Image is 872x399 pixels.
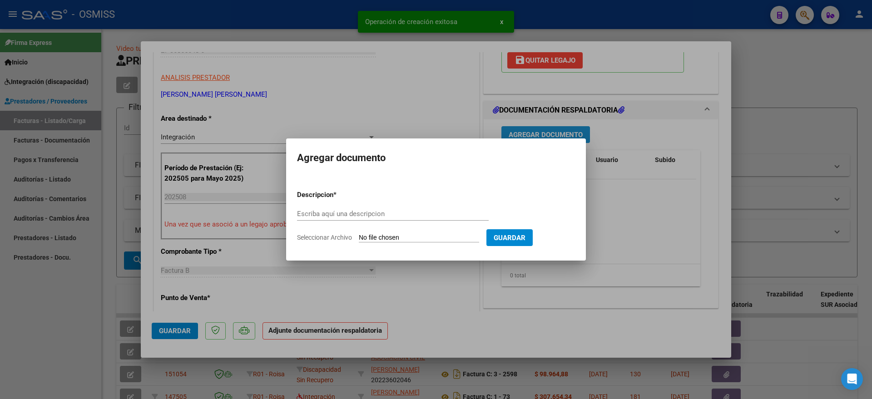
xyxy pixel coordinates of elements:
span: Guardar [494,234,525,242]
div: Open Intercom Messenger [841,368,863,390]
p: Descripcion [297,190,381,200]
h2: Agregar documento [297,149,575,167]
span: Seleccionar Archivo [297,234,352,241]
button: Guardar [486,229,533,246]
